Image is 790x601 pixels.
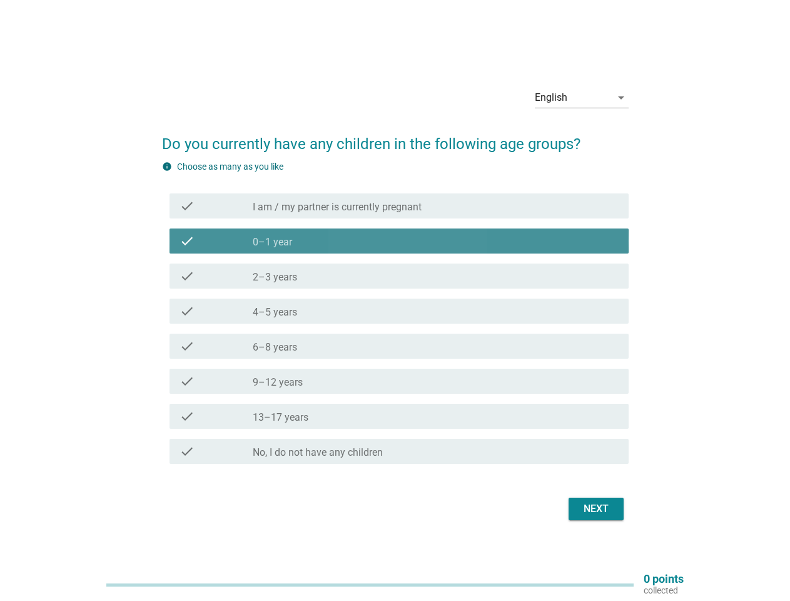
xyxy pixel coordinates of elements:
i: check [180,304,195,319]
i: check [180,234,195,249]
i: check [180,444,195,459]
label: 9–12 years [253,376,303,389]
label: 2–3 years [253,271,297,284]
i: check [180,269,195,284]
label: Choose as many as you like [177,162,283,172]
i: check [180,374,195,389]
i: info [162,162,172,172]
p: 0 points [644,573,684,585]
label: 4–5 years [253,306,297,319]
label: I am / my partner is currently pregnant [253,201,422,213]
label: 13–17 years [253,411,308,424]
label: No, I do not have any children [253,446,383,459]
i: check [180,409,195,424]
div: English [535,92,567,103]
i: check [180,198,195,213]
div: Next [579,501,614,516]
button: Next [569,498,624,520]
h2: Do you currently have any children in the following age groups? [162,120,629,155]
i: check [180,339,195,354]
p: collected [644,585,684,596]
i: arrow_drop_down [614,90,629,105]
label: 6–8 years [253,341,297,354]
label: 0–1 year [253,236,292,249]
